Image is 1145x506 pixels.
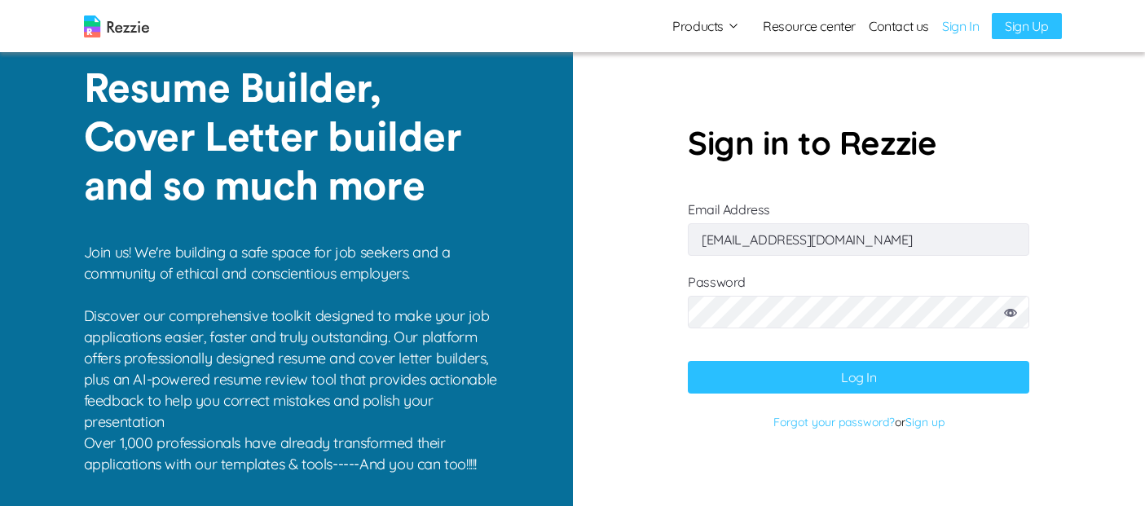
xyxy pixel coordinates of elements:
[84,433,509,475] p: Over 1,000 professionals have already transformed their applications with our templates & tools--...
[688,361,1029,394] button: Log In
[672,16,740,36] button: Products
[763,16,856,36] a: Resource center
[869,16,929,36] a: Contact us
[773,415,895,429] a: Forgot your password?
[688,274,1029,345] label: Password
[905,415,945,429] a: Sign up
[688,118,1029,167] p: Sign in to Rezzie
[942,16,979,36] a: Sign In
[688,201,1029,248] label: Email Address
[84,242,509,433] p: Join us! We're building a safe space for job seekers and a community of ethical and conscientious...
[84,15,149,37] img: logo
[992,13,1061,39] a: Sign Up
[688,223,1029,256] input: Email Address
[688,410,1029,434] p: or
[688,296,1029,328] input: Password
[84,65,491,212] p: Resume Builder, Cover Letter builder and so much more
